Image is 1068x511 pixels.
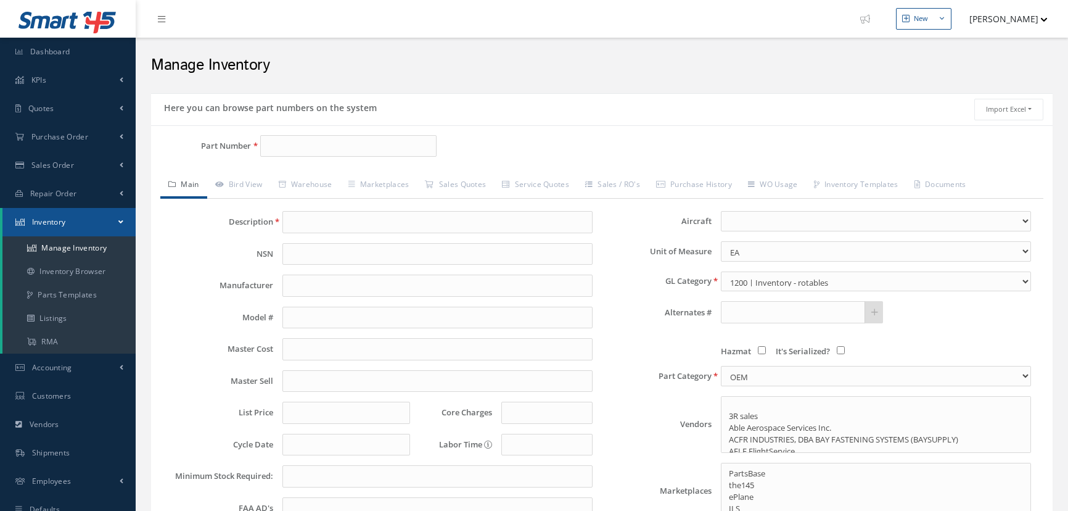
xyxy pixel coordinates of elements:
label: GL Category [602,276,712,286]
a: Inventory [2,208,136,236]
span: Sales Order [31,160,74,170]
label: NSN [163,249,273,259]
option: the145 [728,480,1024,491]
span: Purchase Order [31,131,88,142]
span: Accounting [32,362,72,373]
label: List Price [163,408,273,417]
label: Description [163,217,273,226]
option: ePlane [728,491,1024,503]
label: Core Charges [419,408,493,417]
label: Cycle Date [163,440,273,449]
a: Documents [906,173,974,199]
span: Employees [32,476,72,486]
label: Labor Time [419,440,493,449]
label: Part Number [151,141,251,151]
label: Master Cost [163,344,273,354]
a: RMA [2,330,136,354]
a: Purchase History [648,173,740,199]
a: Listings [2,307,136,330]
span: Quotes [28,103,54,114]
a: Sales Quotes [417,173,494,199]
span: It's Serialized? [776,346,830,357]
label: Part Category [602,372,712,381]
div: New [914,14,928,24]
button: [PERSON_NAME] [958,7,1048,31]
h5: Here you can browse part numbers on the system [160,99,377,114]
option: Able Aerospace Services Inc. [728,422,1024,434]
span: KPIs [31,75,46,85]
label: Aircraft [602,217,712,226]
button: Import Excel [974,99,1043,120]
a: Main [160,173,207,199]
option: AELF FlightService [728,446,1024,457]
span: Vendors [30,419,59,430]
label: Marketplaces [602,486,712,496]
span: Shipments [32,447,70,458]
label: Minimum Stock Required: [163,472,273,481]
label: Vendors [602,420,712,429]
button: New [896,8,951,30]
span: Customers [32,391,72,401]
a: Bird View [207,173,271,199]
a: Warehouse [271,173,340,199]
input: Hazmat [758,346,766,354]
option: PartsBase [728,468,1024,480]
h2: Manage Inventory [151,56,1053,75]
a: Service Quotes [494,173,577,199]
span: Hazmat [721,346,751,357]
a: Marketplaces [340,173,417,199]
label: Manufacturer [163,281,273,290]
label: Unit of Measure [602,247,712,256]
option: 3R sales [728,410,1024,422]
input: It's Serialized? [837,346,845,354]
a: WO Usage [740,173,806,199]
a: Manage Inventory [2,236,136,260]
option: ACFR INDUSTRIES, DBA BAY FASTENING SYSTEMS (BAYSUPPLY) [728,434,1024,446]
a: Inventory Templates [806,173,906,199]
a: Sales / RO's [577,173,648,199]
span: Repair Order [30,188,77,199]
span: Inventory [32,217,66,227]
label: Master Sell [163,376,273,386]
label: Model # [163,313,273,322]
span: Dashboard [30,46,70,57]
a: Parts Templates [2,283,136,307]
a: Inventory Browser [2,260,136,283]
label: Alternates # [602,308,712,317]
